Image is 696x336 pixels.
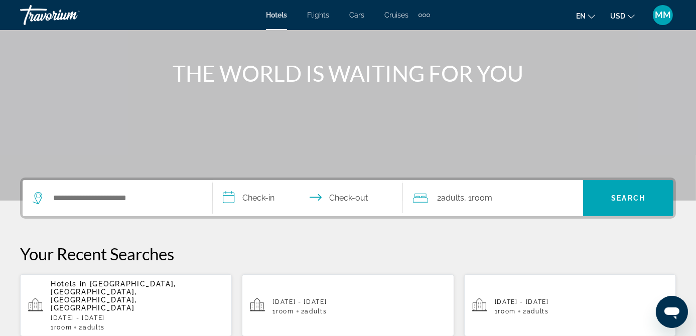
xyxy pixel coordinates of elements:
[23,180,673,216] div: Search widget
[272,298,446,305] p: [DATE] - [DATE]
[610,9,635,23] button: Change currency
[464,191,492,205] span: , 1
[213,180,403,216] button: Check in and out dates
[20,2,120,28] a: Travorium
[495,298,668,305] p: [DATE] - [DATE]
[610,12,625,20] span: USD
[305,308,327,315] span: Adults
[441,193,464,203] span: Adults
[527,308,549,315] span: Adults
[51,324,72,331] span: 1
[349,11,364,19] a: Cars
[611,194,645,202] span: Search
[650,5,676,26] button: User Menu
[51,280,176,312] span: [GEOGRAPHIC_DATA], [GEOGRAPHIC_DATA], [GEOGRAPHIC_DATA], [GEOGRAPHIC_DATA]
[576,12,586,20] span: en
[301,308,327,315] span: 2
[437,191,464,205] span: 2
[54,324,72,331] span: Room
[419,7,430,23] button: Extra navigation items
[583,180,673,216] button: Search
[83,324,105,331] span: Adults
[20,244,676,264] p: Your Recent Searches
[656,296,688,328] iframe: Button to launch messaging window
[655,10,671,20] span: MM
[498,308,516,315] span: Room
[160,60,536,86] h1: THE WORLD IS WAITING FOR YOU
[472,193,492,203] span: Room
[307,11,329,19] a: Flights
[495,308,516,315] span: 1
[576,9,595,23] button: Change language
[51,314,224,321] p: [DATE] - [DATE]
[79,324,105,331] span: 2
[272,308,294,315] span: 1
[384,11,408,19] a: Cruises
[403,180,583,216] button: Travelers: 2 adults, 0 children
[266,11,287,19] a: Hotels
[276,308,294,315] span: Room
[51,280,87,288] span: Hotels in
[523,308,549,315] span: 2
